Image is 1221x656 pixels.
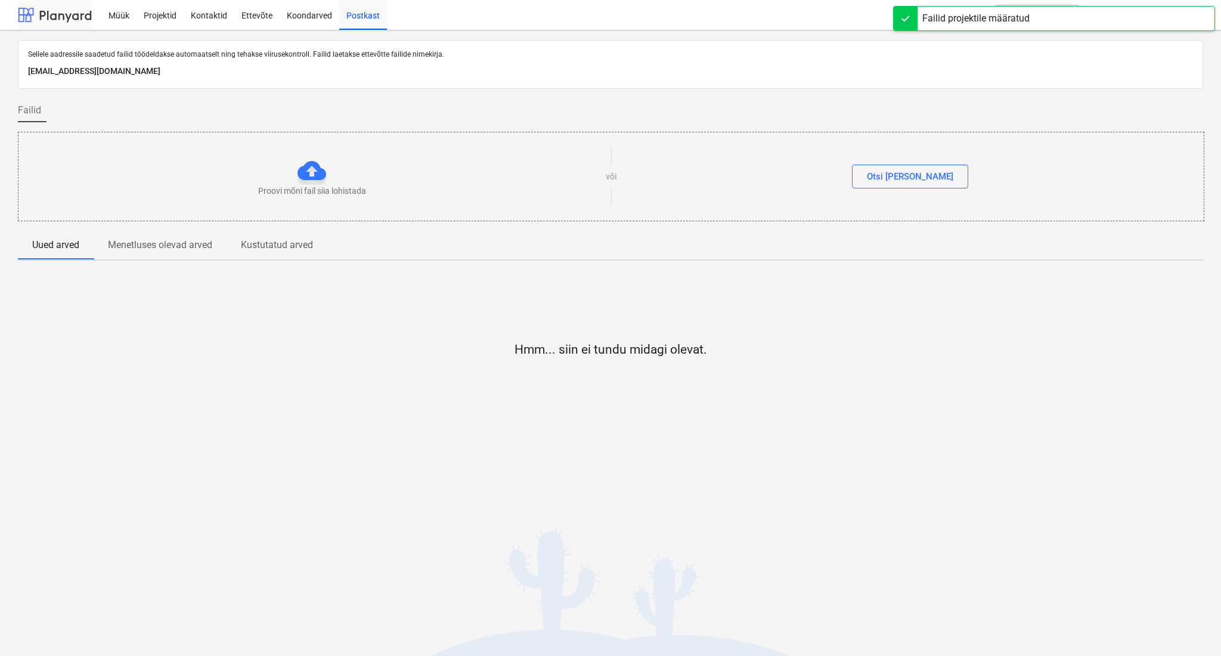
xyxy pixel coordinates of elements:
[1161,599,1221,656] iframe: Chat Widget
[852,165,968,188] button: Otsi [PERSON_NAME]
[258,185,366,197] p: Proovi mõni fail siia lohistada
[606,171,617,182] p: või
[18,103,41,117] span: Failid
[28,64,1193,79] p: [EMAIL_ADDRESS][DOMAIN_NAME]
[108,238,212,252] p: Menetluses olevad arved
[1161,599,1221,656] div: Vestlusvidin
[515,342,707,358] p: Hmm... siin ei tundu midagi olevat.
[18,132,1204,221] div: Proovi mõni fail siia lohistadavõiOtsi [PERSON_NAME]
[241,238,313,252] p: Kustutatud arved
[867,169,953,184] div: Otsi [PERSON_NAME]
[32,238,79,252] p: Uued arved
[922,11,1030,26] div: Failid projektile määratud
[28,50,1193,60] p: Sellele aadressile saadetud failid töödeldakse automaatselt ning tehakse viirusekontroll. Failid ...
